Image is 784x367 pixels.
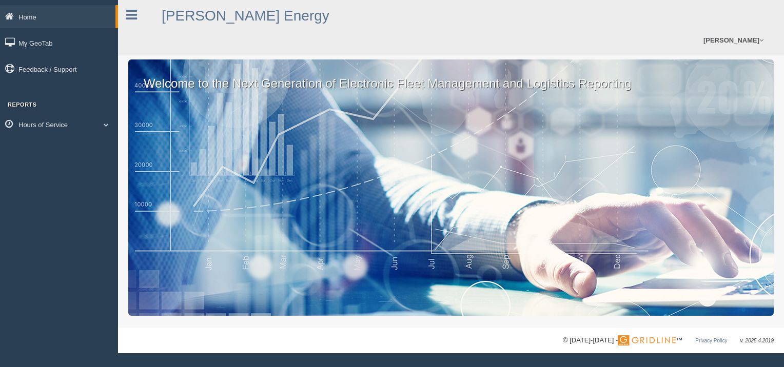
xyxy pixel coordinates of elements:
[162,8,329,24] a: [PERSON_NAME] Energy
[740,338,774,343] span: v. 2025.4.2019
[698,26,769,55] a: [PERSON_NAME]
[563,335,774,346] div: © [DATE]-[DATE] - ™
[128,59,774,92] p: Welcome to the Next Generation of Electronic Fleet Management and Logistics Reporting
[618,335,676,345] img: Gridline
[695,338,727,343] a: Privacy Policy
